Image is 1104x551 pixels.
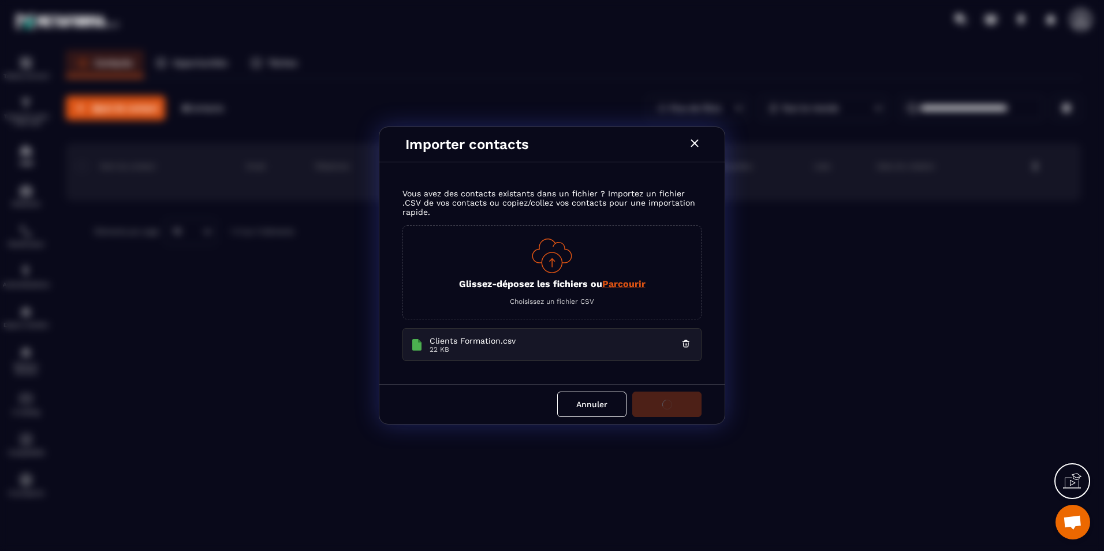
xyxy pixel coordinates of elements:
a: Ouvrir le chat [1055,505,1090,539]
p: Glissez-déposez les fichiers ou [459,278,646,289]
span: Parcourir [602,278,646,289]
span: Choisissez un fichier CSV [510,297,594,306]
img: Cloud Icon [532,239,572,273]
p: Clients Formation.csv [430,336,678,345]
button: Annuler [557,392,626,417]
p: 22 KB [430,345,678,353]
img: File Icon [410,338,424,352]
button: {{ $t('contact_import.remove_file') }} [678,336,694,353]
p: Vous avez des contacts existants dans un fichier ? Importez un fichier .CSV de vos contacts ou co... [402,189,702,225]
p: Importer contacts [405,136,688,152]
